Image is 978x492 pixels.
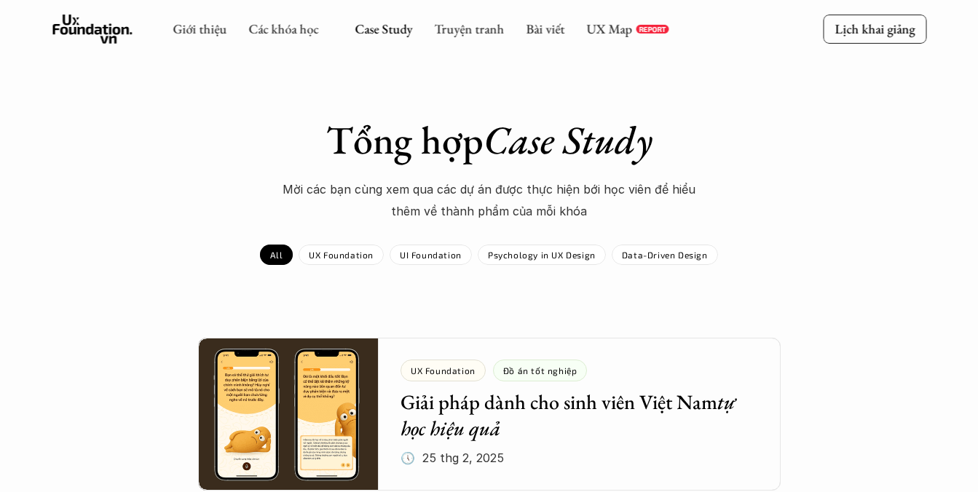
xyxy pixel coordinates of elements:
[586,20,632,37] a: UX Map
[488,250,596,260] p: Psychology in UX Design
[173,20,226,37] a: Giới thiệu
[484,114,652,165] em: Case Study
[434,20,504,37] a: Truyện tranh
[400,250,462,260] p: UI Foundation
[248,20,318,37] a: Các khóa học
[526,20,564,37] a: Bài viết
[271,178,708,223] p: Mời các bạn cùng xem qua các dự án được thực hiện bới học viên để hiểu thêm về thành phẩm của mỗi...
[622,250,708,260] p: Data-Driven Design
[835,20,915,37] p: Lịch khai giảng
[355,20,412,37] a: Case Study
[198,338,781,491] a: Giải pháp dành cho sinh viên Việt Namtự học hiệu quả🕔 25 thg 2, 2025
[234,116,744,164] h1: Tổng hợp
[270,250,283,260] p: All
[639,25,666,33] p: REPORT
[309,250,374,260] p: UX Foundation
[823,15,926,43] a: Lịch khai giảng
[636,25,669,33] a: REPORT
